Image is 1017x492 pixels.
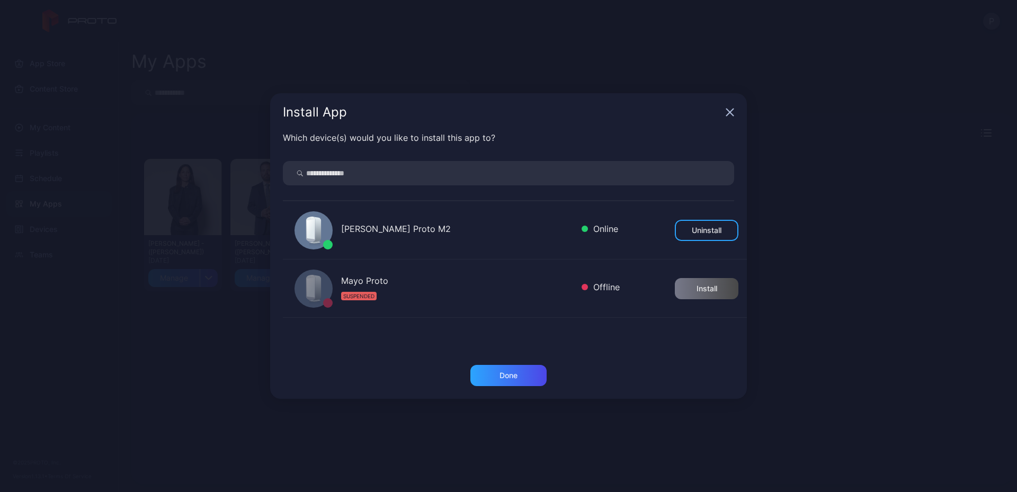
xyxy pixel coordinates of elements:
button: Done [470,365,547,386]
button: Uninstall [675,220,738,241]
div: Online [582,222,618,238]
div: Mayo Proto [341,274,573,290]
button: Install [675,278,738,299]
div: Install App [283,106,721,119]
div: Offline [582,281,620,296]
div: Done [499,371,518,380]
div: Install [697,284,717,293]
div: SUSPENDED [341,292,377,300]
div: Which device(s) would you like to install this app to? [283,131,734,144]
div: Uninstall [692,226,721,235]
div: [PERSON_NAME] Proto M2 [341,222,573,238]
